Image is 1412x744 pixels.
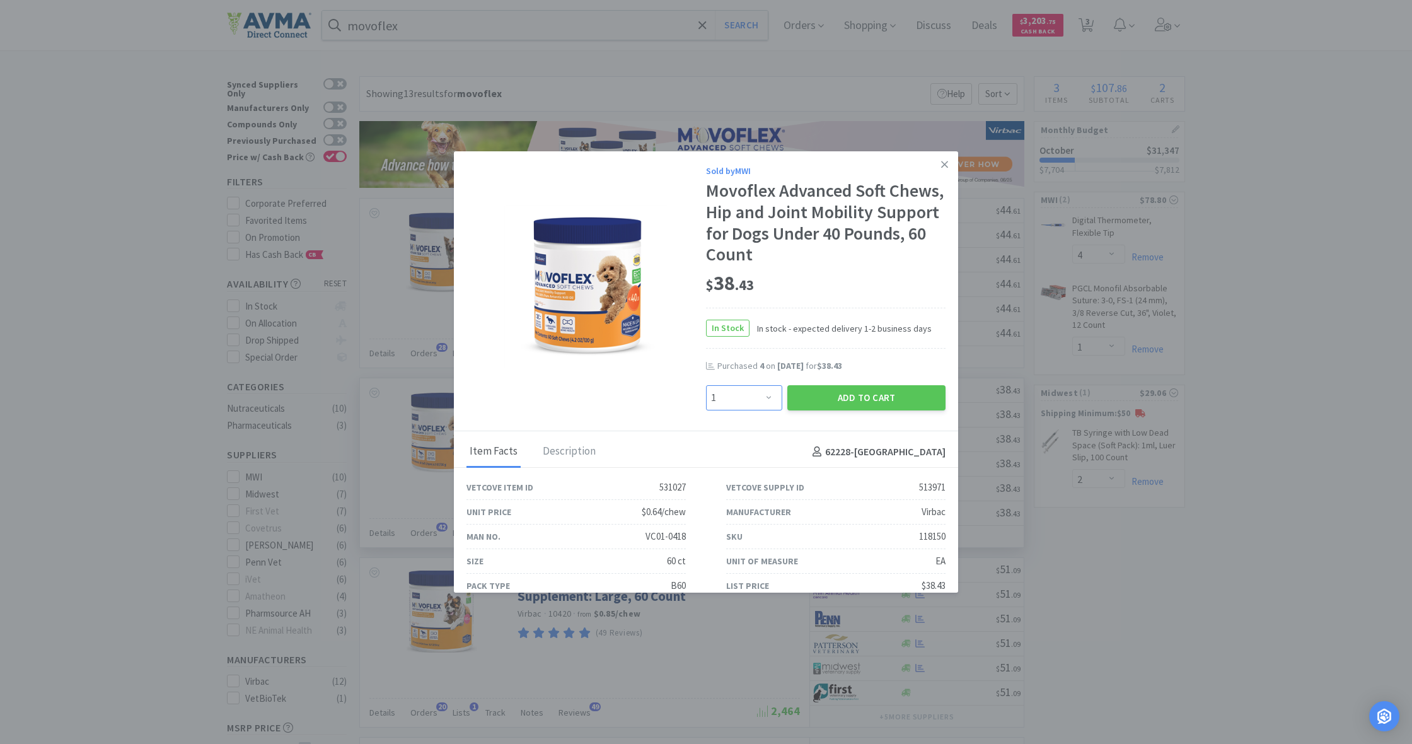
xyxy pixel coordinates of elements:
div: B60 [671,578,686,593]
span: 38 [706,270,754,296]
div: EA [935,554,946,569]
div: Open Intercom Messenger [1369,701,1399,731]
div: Unit of Measure [726,554,798,568]
div: SKU [726,530,743,543]
span: 4 [760,360,764,371]
div: Sold by MWI [706,164,946,178]
span: In Stock [707,320,749,336]
span: $38.43 [817,360,842,371]
div: Vetcove Item ID [466,480,533,494]
div: Man No. [466,530,501,543]
img: e97a8c64e8d94afa8631700ef4aee293_513971.png [504,205,668,369]
div: Movoflex Advanced Soft Chews, Hip and Joint Mobility Support for Dogs Under 40 Pounds, 60 Count [706,180,946,265]
div: Description [540,436,599,468]
div: 118150 [919,529,946,544]
span: . 43 [735,276,754,294]
div: Item Facts [466,436,521,468]
span: $ [706,276,714,294]
div: $38.43 [922,578,946,593]
span: In stock - expected delivery 1-2 business days [749,322,932,335]
div: Manufacturer [726,505,791,519]
div: Virbac [922,504,946,520]
div: VC01-0418 [645,529,686,544]
div: List Price [726,579,769,593]
div: Pack Type [466,579,510,593]
div: Unit Price [466,505,511,519]
div: $0.64/chew [642,504,686,520]
div: Vetcove Supply ID [726,480,804,494]
button: Add to Cart [787,385,946,410]
div: Purchased on for [717,360,946,373]
div: 60 ct [667,554,686,569]
div: Size [466,554,483,568]
div: 531027 [659,480,686,495]
div: 513971 [919,480,946,495]
h4: 62228 - [GEOGRAPHIC_DATA] [807,444,946,460]
span: [DATE] [777,360,804,371]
